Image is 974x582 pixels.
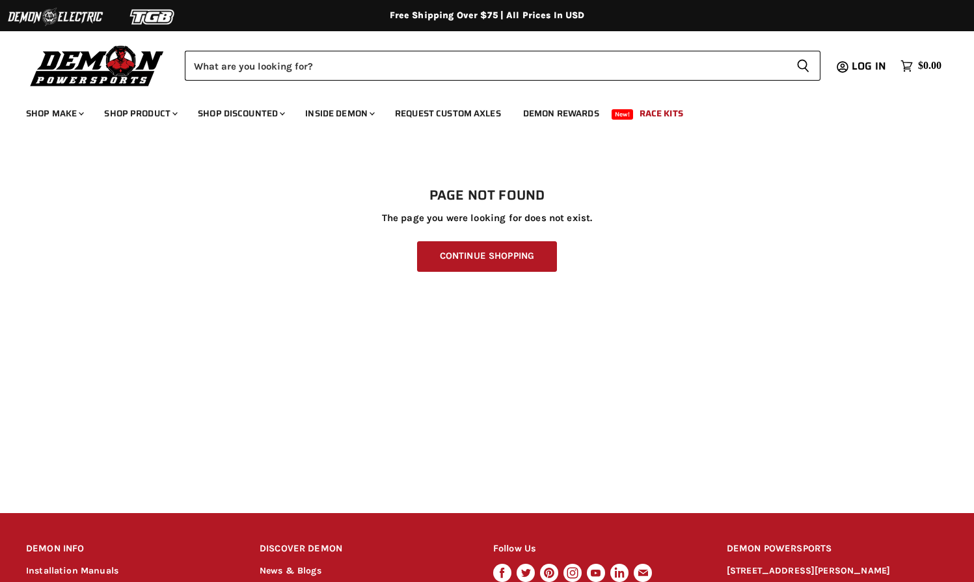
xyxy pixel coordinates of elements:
[260,534,468,564] h2: DISCOVER DEMON
[727,534,948,564] h2: DEMON POWERSPORTS
[188,100,293,127] a: Shop Discounted
[16,100,92,127] a: Shop Make
[185,51,820,81] form: Product
[295,100,383,127] a: Inside Demon
[493,534,702,564] h2: Follow Us
[894,57,948,75] a: $0.00
[612,109,634,120] span: New!
[26,213,948,224] p: The page you were looking for does not exist.
[7,5,104,29] img: Demon Electric Logo 2
[185,51,786,81] input: Search
[786,51,820,81] button: Search
[26,534,235,564] h2: DEMON INFO
[630,100,693,127] a: Race Kits
[16,95,938,127] ul: Main menu
[385,100,511,127] a: Request Custom Axles
[918,60,941,72] span: $0.00
[417,241,557,272] a: Continue Shopping
[104,5,202,29] img: TGB Logo 2
[94,100,185,127] a: Shop Product
[513,100,609,127] a: Demon Rewards
[26,565,118,576] a: Installation Manuals
[260,565,321,576] a: News & Blogs
[26,42,169,88] img: Demon Powersports
[727,564,948,579] p: [STREET_ADDRESS][PERSON_NAME]
[852,58,886,74] span: Log in
[846,60,894,72] a: Log in
[26,188,948,204] h1: Page not found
